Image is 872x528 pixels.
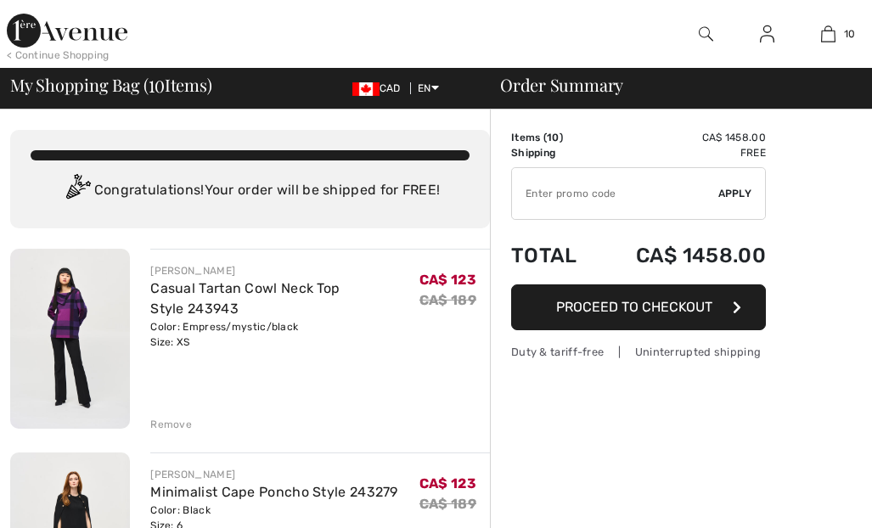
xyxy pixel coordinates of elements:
span: My Shopping Bag ( Items) [10,76,212,93]
input: Promo code [512,168,718,219]
a: Sign In [746,24,788,45]
div: < Continue Shopping [7,48,110,63]
a: Minimalist Cape Poncho Style 243279 [150,484,398,500]
div: [PERSON_NAME] [150,263,419,278]
span: Proceed to Checkout [556,299,712,315]
td: CA$ 1458.00 [597,130,766,145]
span: 10 [547,132,560,143]
div: Color: Empress/mystic/black Size: XS [150,319,419,350]
td: Free [597,145,766,160]
div: Congratulations! Your order will be shipped for FREE! [31,174,470,208]
span: 10 [844,26,856,42]
td: Total [511,227,597,284]
s: CA$ 189 [419,496,476,512]
div: Order Summary [480,76,862,93]
td: Items ( ) [511,130,597,145]
img: search the website [699,24,713,44]
div: Duty & tariff-free | Uninterrupted shipping [511,344,766,360]
a: Casual Tartan Cowl Neck Top Style 243943 [150,280,340,317]
span: 10 [149,72,165,94]
td: Shipping [511,145,597,160]
div: Remove [150,417,192,432]
a: 10 [798,24,858,44]
span: EN [418,82,439,94]
img: Congratulation2.svg [60,174,94,208]
span: Apply [718,186,752,201]
td: CA$ 1458.00 [597,227,766,284]
span: CA$ 123 [419,272,476,288]
img: Canadian Dollar [352,82,380,96]
s: CA$ 189 [419,292,476,308]
span: CA$ 123 [419,475,476,491]
img: My Info [760,24,774,44]
img: Casual Tartan Cowl Neck Top Style 243943 [10,249,130,429]
div: [PERSON_NAME] [150,467,398,482]
button: Proceed to Checkout [511,284,766,330]
span: CAD [352,82,408,94]
img: 1ère Avenue [7,14,127,48]
img: My Bag [821,24,835,44]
